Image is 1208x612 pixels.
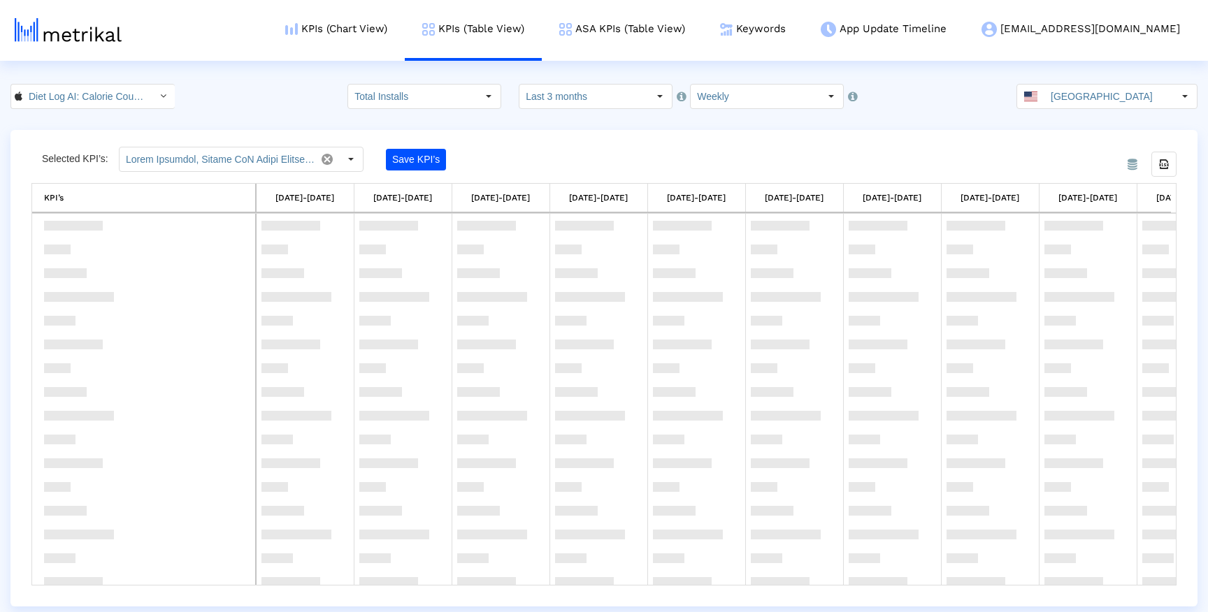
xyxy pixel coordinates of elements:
div: [DATE]-[DATE] [863,189,921,207]
div: Select [477,85,501,108]
td: Column 06/08/25-06/14/25 [647,184,745,212]
div: [DATE]-[DATE] [1058,189,1117,207]
td: Column 07/06/25-07/12/25 [1039,184,1137,212]
div: [DATE]-[DATE] [471,189,530,207]
div: [DATE]-[DATE] [667,189,726,207]
td: Column 06/01/25-06/07/25 [549,184,647,212]
img: kpi-table-menu-icon.png [422,23,435,36]
img: metrical-logo-light.png [15,18,122,42]
td: Column 06/29/25-07/05/25 [941,184,1039,212]
img: keywords.png [720,23,733,36]
button: Save KPI’s [386,149,446,170]
div: Select [819,85,843,108]
img: my-account-menu-icon.png [981,22,997,37]
td: Column 05/25/25-05/31/25 [452,184,549,212]
img: app-update-menu-icon.png [821,22,836,37]
div: Selected KPI’s: [42,147,119,172]
td: Column 05/11/25-05/17/25 [256,184,354,212]
td: Column 06/15/25-06/21/25 [745,184,843,212]
div: [DATE]-[DATE] [275,189,334,207]
div: [DATE]-[DATE] [569,189,628,207]
div: [DATE]-[DATE] [373,189,432,207]
div: Select [339,147,363,171]
div: Export all data [1151,152,1177,177]
td: Column 05/18/25-05/24/25 [354,184,452,212]
div: [DATE]-[DATE] [961,189,1019,207]
td: Column KPI’s [32,184,256,212]
div: Select [151,85,175,108]
div: Data grid [31,183,1177,585]
img: kpi-chart-menu-icon.png [285,23,298,35]
td: Column 06/22/25-06/28/25 [843,184,941,212]
div: [DATE]-[DATE] [765,189,824,207]
div: Select [648,85,672,108]
div: Select [1173,85,1197,108]
img: kpi-table-menu-icon.png [559,23,572,36]
div: KPI’s [44,189,64,207]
